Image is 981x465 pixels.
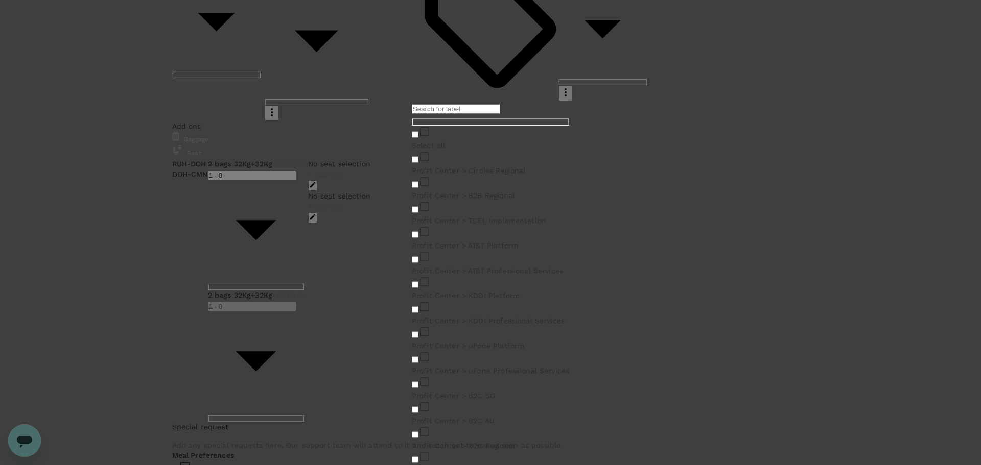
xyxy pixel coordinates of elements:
p: Profit Center > B2C SG [412,390,569,401]
p: Profit Center > B2C Regional [412,440,569,451]
p: Profit Center > KDDI Platform [412,290,569,301]
p: Profit Center > AT&T Platform [412,240,569,251]
p: Profit Center > TSEL Implementation [412,215,569,226]
p: Profit Center > uFone Professional Services [412,365,569,376]
p: Select all [412,140,569,151]
p: Profit Center > KDDI Professional Services [412,315,569,326]
input: Search for label [412,104,500,114]
p: Profit Center > B2C AU [412,415,569,426]
p: Profit Center > AT&T Professional Services [412,265,569,276]
p: Profit Center > B2B Regional [412,190,569,201]
p: Profit Center > uFone Platform [412,340,569,351]
p: Profit Center > Circles Regional [412,165,569,176]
